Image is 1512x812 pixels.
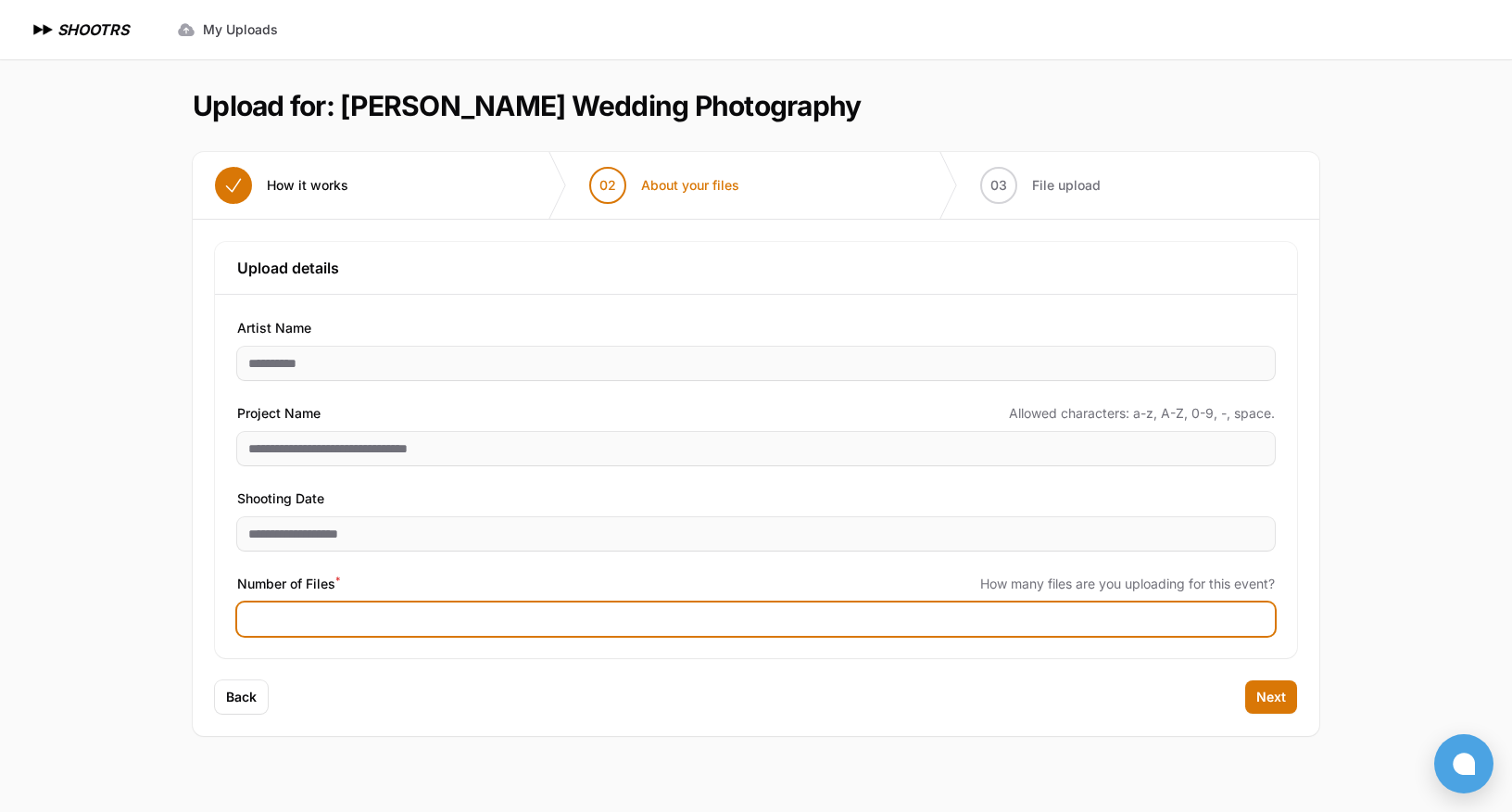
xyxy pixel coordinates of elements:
[30,19,57,41] img: SHOOTRS
[193,152,371,219] button: How it works
[166,13,289,46] a: My Uploads
[267,176,348,195] span: How it works
[1009,404,1275,423] span: Allowed characters: a-z, A-Z, 0-9, -, space.
[237,257,1275,279] h3: Upload details
[599,176,616,195] span: 02
[226,688,257,706] span: Back
[1245,680,1297,714] button: Next
[193,89,861,122] h1: Upload for: [PERSON_NAME] Wedding Photography
[237,488,324,510] span: Shooting Date
[980,575,1275,593] span: How many files are you uploading for this event?
[30,19,129,41] a: SHOOTRS SHOOTRS
[237,402,321,425] span: Project Name
[1032,176,1101,195] span: File upload
[990,176,1007,195] span: 03
[237,573,340,595] span: Number of Files
[958,152,1123,219] button: 03 File upload
[1256,688,1286,706] span: Next
[237,317,311,339] span: Artist Name
[57,19,129,41] h1: SHOOTRS
[203,20,278,39] span: My Uploads
[1434,734,1493,793] button: Open chat window
[567,152,762,219] button: 02 About your files
[641,176,739,195] span: About your files
[215,680,268,714] button: Back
